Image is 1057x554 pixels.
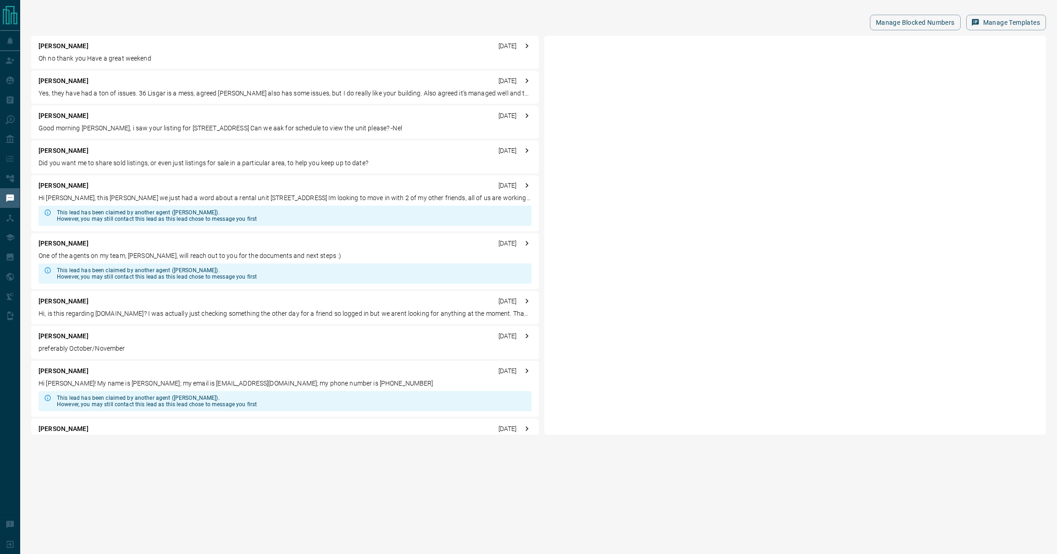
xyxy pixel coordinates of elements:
p: [DATE] [498,41,517,51]
p: [PERSON_NAME] [39,76,89,86]
p: [PERSON_NAME] [39,424,89,434]
p: [DATE] [498,181,517,190]
p: [PERSON_NAME] [39,146,89,156]
p: One of the agents on my team, [PERSON_NAME], will reach out to you for the documents and next ste... [39,251,531,261]
p: Hi [PERSON_NAME]! My name is [PERSON_NAME]; my email is [EMAIL_ADDRESS][DOMAIN_NAME]; my phone nu... [39,379,531,388]
button: Manage Templates [966,15,1046,30]
p: [PERSON_NAME] [39,366,89,376]
p: [DATE] [498,146,517,156]
p: [DATE] [498,76,517,86]
p: Did you want me to share sold listings, or even just listings for sale in a particular area, to h... [39,158,531,168]
p: [PERSON_NAME] [39,41,89,51]
p: Hi [PERSON_NAME], this [PERSON_NAME] we just had a word about a rental unit [STREET_ADDRESS] Im l... [39,193,531,203]
p: [PERSON_NAME] [39,181,89,190]
p: preferably October/November [39,344,531,353]
p: [PERSON_NAME] [39,111,89,121]
p: [PERSON_NAME] [39,331,89,341]
p: Good morning [PERSON_NAME], i saw your listing for [STREET_ADDRESS] Can we aak for schedule to vi... [39,123,531,133]
div: This lead has been claimed by another agent ([PERSON_NAME]). However, you may still contact this ... [57,263,257,284]
p: [PERSON_NAME] [39,239,89,248]
p: Oh no thank you Have a great weekend [39,54,531,63]
p: [DATE] [498,239,517,248]
p: [DATE] [498,366,517,376]
p: [DATE] [498,424,517,434]
p: [DATE] [498,331,517,341]
button: Manage Blocked Numbers [870,15,961,30]
p: Hi, is this regarding [DOMAIN_NAME]? I was actually just checking something the other day for a f... [39,309,531,319]
div: This lead has been claimed by another agent ([PERSON_NAME]). However, you may still contact this ... [57,391,257,411]
p: Yes, they have had a ton of issues. 36 Lisgar is a mess, agreed [PERSON_NAME] also has some issue... [39,89,531,98]
p: [DATE] [498,111,517,121]
div: This lead has been claimed by another agent ([PERSON_NAME]). However, you may still contact this ... [57,206,257,226]
p: [PERSON_NAME] [39,297,89,306]
p: [DATE] [498,297,517,306]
